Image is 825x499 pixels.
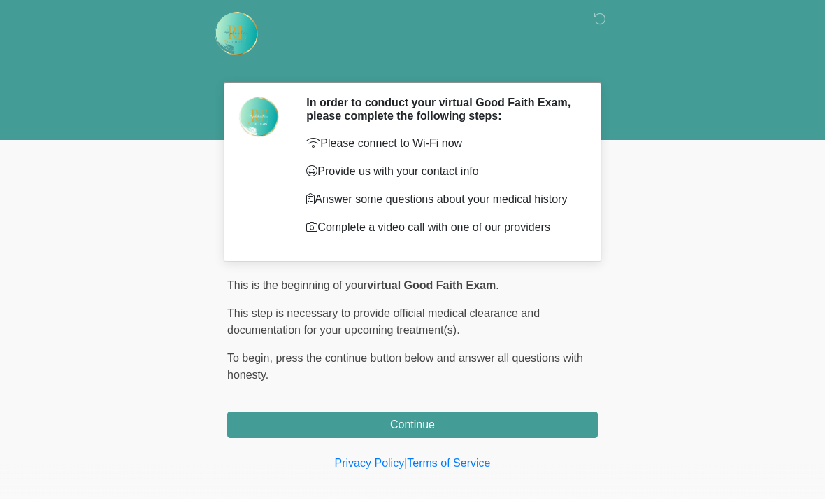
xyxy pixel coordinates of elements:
img: Agent Avatar [238,96,280,138]
span: This is the beginning of your [227,279,367,291]
button: Continue [227,412,598,438]
p: Provide us with your contact info [306,163,577,180]
p: Please connect to Wi-Fi now [306,135,577,152]
a: Privacy Policy [335,457,405,469]
h2: In order to conduct your virtual Good Faith Exam, please complete the following steps: [306,96,577,122]
img: Rehydrate Aesthetics & Wellness Logo [213,10,259,57]
a: Terms of Service [407,457,490,469]
span: press the continue button below and answer all questions with honesty. [227,352,583,381]
a: | [404,457,407,469]
p: Complete a video call with one of our providers [306,219,577,236]
strong: virtual Good Faith Exam [367,279,496,291]
p: Answer some questions about your medical history [306,191,577,208]
span: This step is necessary to provide official medical clearance and documentation for your upcoming ... [227,307,540,336]
span: To begin, [227,352,275,364]
span: . [496,279,498,291]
